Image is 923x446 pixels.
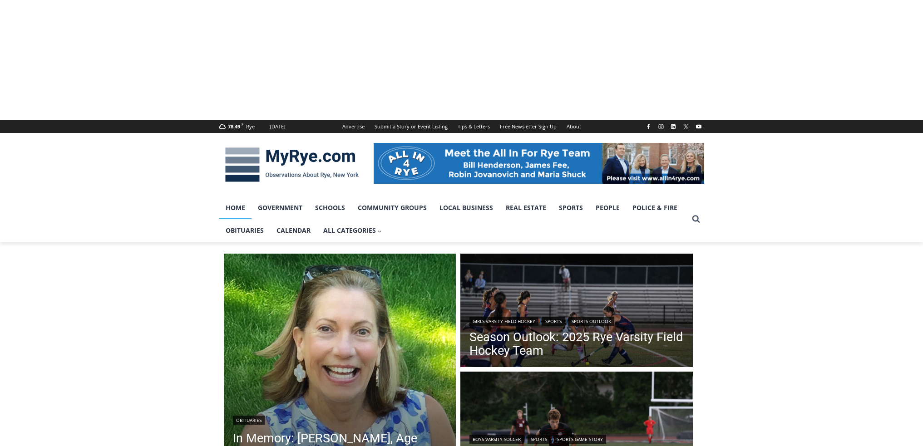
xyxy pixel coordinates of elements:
[589,196,626,219] a: People
[469,433,684,444] div: | |
[242,122,243,127] span: F
[323,225,382,235] span: All Categories
[562,120,586,133] a: About
[233,416,265,425] a: Obituaries
[370,120,453,133] a: Submit a Story or Event Listing
[317,219,389,242] a: All Categories
[453,120,495,133] a: Tips & Letters
[270,219,317,242] a: Calendar
[469,435,524,444] a: Boys Varsity Soccer
[495,120,562,133] a: Free Newsletter Sign Up
[499,196,553,219] a: Real Estate
[219,141,365,188] img: MyRye.com
[219,196,252,219] a: Home
[337,120,586,133] nav: Secondary Navigation
[688,211,704,227] button: View Search Form
[469,330,684,358] a: Season Outlook: 2025 Rye Varsity Field Hockey Team
[681,121,691,132] a: X
[460,254,693,370] img: (PHOTO: Rye Varsity Field Hockey Head Coach Kelly Vegliante has named senior captain Kate Morreal...
[643,121,654,132] a: Facebook
[252,196,309,219] a: Government
[228,123,240,130] span: 78.49
[668,121,679,132] a: Linkedin
[554,435,606,444] a: Sports Game Story
[270,123,286,131] div: [DATE]
[568,317,614,326] a: Sports Outlook
[337,120,370,133] a: Advertise
[219,219,270,242] a: Obituaries
[553,196,589,219] a: Sports
[469,315,684,326] div: | |
[469,317,538,326] a: Girls Varsity Field Hockey
[528,435,550,444] a: Sports
[460,254,693,370] a: Read More Season Outlook: 2025 Rye Varsity Field Hockey Team
[309,196,351,219] a: Schools
[626,196,684,219] a: Police & Fire
[246,123,255,131] div: Rye
[433,196,499,219] a: Local Business
[542,317,565,326] a: Sports
[374,143,704,184] img: All in for Rye
[656,121,666,132] a: Instagram
[219,196,688,242] nav: Primary Navigation
[693,121,704,132] a: YouTube
[351,196,433,219] a: Community Groups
